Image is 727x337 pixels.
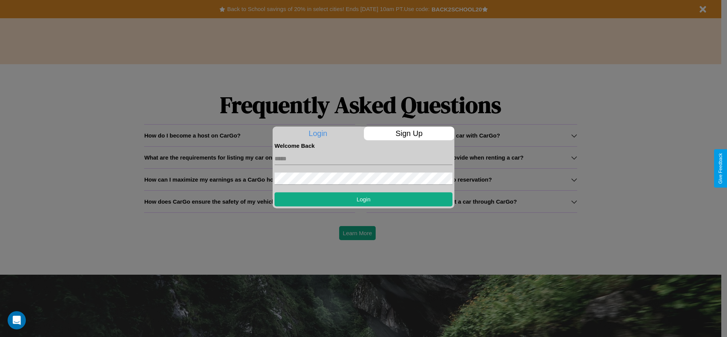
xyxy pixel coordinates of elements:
[364,127,455,140] p: Sign Up
[8,311,26,329] div: Open Intercom Messenger
[275,192,452,206] button: Login
[718,153,723,184] div: Give Feedback
[273,127,363,140] p: Login
[275,142,452,149] h4: Welcome Back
